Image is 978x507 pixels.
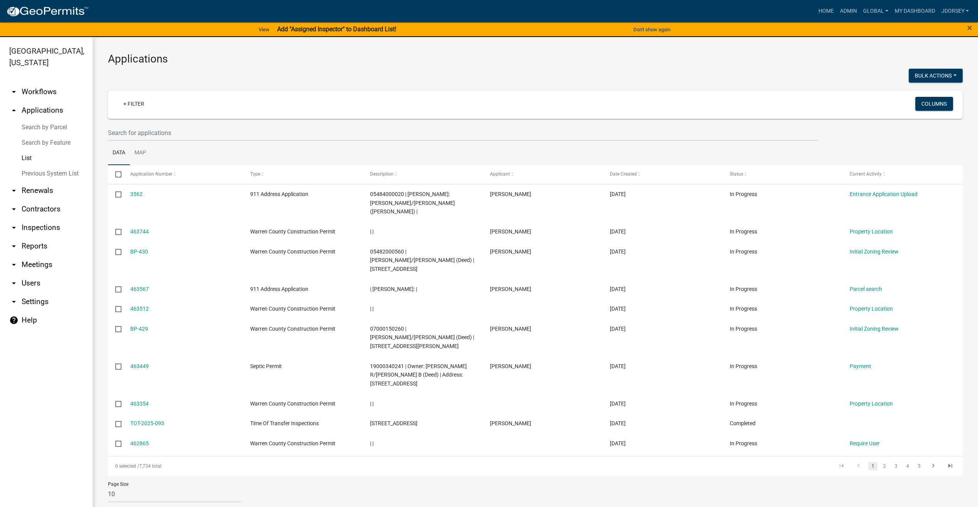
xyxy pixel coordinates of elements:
[9,260,19,269] i: arrow_drop_down
[490,363,531,369] span: Travis Dietz
[490,171,510,177] span: Applicant
[277,25,396,33] strong: Add "Assigned Inspector" to Dashboard List!
[730,401,757,407] span: In Progress
[490,326,531,332] span: Mitch Johnson
[938,4,972,19] a: jdorsey
[837,4,860,19] a: Admin
[370,440,374,446] span: | |
[730,420,756,426] span: Completed
[9,204,19,214] i: arrow_drop_down
[730,440,757,446] span: In Progress
[250,363,282,369] span: Septic Permit
[850,248,899,255] a: Initial Zoning Review
[610,286,626,292] span: 08/13/2025
[879,460,890,473] li: page 2
[250,171,260,177] span: Type
[370,228,374,235] span: | |
[130,171,172,177] span: Application Number
[902,460,913,473] li: page 4
[913,460,925,473] li: page 5
[9,297,19,306] i: arrow_drop_down
[630,23,673,36] button: Don't show again
[610,191,626,197] span: 08/14/2025
[815,4,837,19] a: Home
[490,228,531,235] span: Becky Schultz
[9,87,19,96] i: arrow_drop_down
[250,401,335,407] span: Warren County Construction Permit
[868,462,877,470] a: 1
[115,463,139,469] span: 0 selected /
[610,440,626,446] span: 08/12/2025
[130,420,164,426] a: TOT-2025-093
[370,420,417,426] span: 3407 140TH AVE
[730,286,757,292] span: In Progress
[914,462,924,470] a: 5
[490,286,531,292] span: Becky Schultz
[842,165,962,184] datatable-header-cell: Current Activity
[730,306,757,312] span: In Progress
[926,462,941,470] a: go to next page
[117,97,150,111] a: + Filter
[730,191,757,197] span: In Progress
[370,306,374,312] span: | |
[909,69,963,83] button: Bulk Actions
[730,228,757,235] span: In Progress
[610,228,626,235] span: 08/14/2025
[850,286,882,292] a: Parcel search
[108,141,130,166] a: Data
[722,165,842,184] datatable-header-cell: Status
[730,171,743,177] span: Status
[108,125,818,141] input: Search for applications
[860,4,892,19] a: Global
[730,248,757,255] span: In Progress
[890,460,902,473] li: page 3
[891,4,938,19] a: My Dashboard
[9,279,19,288] i: arrow_drop_down
[891,462,901,470] a: 3
[250,440,335,446] span: Warren County Construction Permit
[610,171,637,177] span: Date Created
[490,420,531,426] span: Tyler Till
[610,326,626,332] span: 08/13/2025
[250,326,335,332] span: Warren County Construction Permit
[850,306,893,312] a: Property Location
[250,248,335,255] span: Warren County Construction Permit
[610,306,626,312] span: 08/13/2025
[123,165,242,184] datatable-header-cell: Application Number
[834,462,849,470] a: go to first page
[850,171,882,177] span: Current Activity
[850,363,871,369] a: Payment
[490,191,531,197] span: Becky Schultz
[108,456,447,476] div: 7,734 total
[370,191,455,215] span: 05484000020 | Deedholder: WEBER, STEVEN L/PATRICIA D (Deed) |
[370,248,474,272] span: 05482000560 | WEBER, STEVEN L/PATRICIA D (Deed) | 8527 RIDGEVIEW DR
[9,223,19,232] i: arrow_drop_down
[130,326,148,332] a: BP-429
[130,228,149,235] a: 463744
[370,286,417,292] span: | Deedholder: |
[250,228,335,235] span: Warren County Construction Permit
[880,462,889,470] a: 2
[250,191,308,197] span: 911 Address Application
[967,22,972,33] span: ×
[610,363,626,369] span: 08/13/2025
[943,462,958,470] a: go to last page
[483,165,603,184] datatable-header-cell: Applicant
[9,186,19,195] i: arrow_drop_down
[370,401,374,407] span: | |
[490,248,531,255] span: Steven Weber
[130,286,149,292] a: 463567
[850,401,893,407] a: Property Location
[730,363,757,369] span: In Progress
[9,106,19,115] i: arrow_drop_up
[130,401,149,407] a: 463354
[250,420,319,426] span: Time Of Transfer Inspections
[130,306,149,312] a: 463512
[130,248,148,255] a: BP-430
[130,191,143,197] a: 3562
[130,363,149,369] a: 463449
[603,165,722,184] datatable-header-cell: Date Created
[730,326,757,332] span: In Progress
[967,23,972,32] button: Close
[867,460,879,473] li: page 1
